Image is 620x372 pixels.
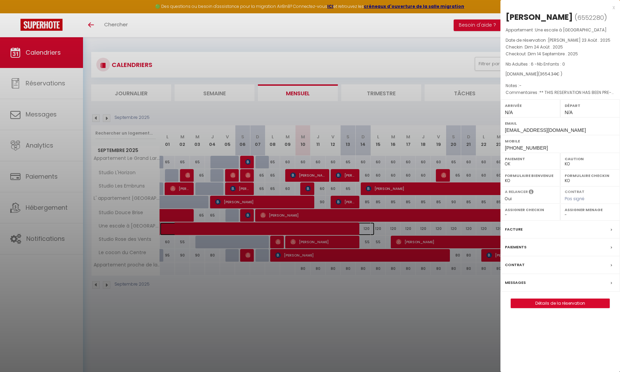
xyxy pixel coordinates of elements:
span: Dim 24 Août . 2025 [525,44,563,50]
span: 6552280 [577,13,604,22]
label: Messages [505,279,526,286]
i: Sélectionner OUI si vous souhaiter envoyer les séquences de messages post-checkout [529,189,534,196]
span: ( € ) [538,71,562,77]
label: Formulaire Bienvenue [505,172,556,179]
p: Appartement : [506,27,615,33]
label: Assigner Menage [565,206,616,213]
p: Commentaires : [506,89,615,96]
span: Pas signé [565,196,584,202]
button: Détails de la réservation [511,299,610,308]
div: [DOMAIN_NAME] [506,71,615,78]
div: x [500,3,615,12]
span: [PERSON_NAME] 23 Août . 2025 [548,37,610,43]
span: ( ) [575,13,607,22]
p: Date de réservation : [506,37,615,44]
button: Ouvrir le widget de chat LiveChat [5,3,26,23]
span: Nb Enfants : 0 [537,61,565,67]
span: Dim 14 Septembre . 2025 [528,51,578,57]
span: N/A [505,110,513,115]
label: Arrivée [505,102,556,109]
label: Paiements [505,244,526,251]
p: Checkin : [506,44,615,51]
p: Checkout : [506,51,615,57]
p: Notes : [506,82,615,89]
label: A relancer [505,189,528,195]
label: Mobile [505,138,616,144]
label: Assigner Checkin [505,206,556,213]
label: Formulaire Checkin [565,172,616,179]
span: Nb Adultes : 6 - [506,61,565,67]
span: [EMAIL_ADDRESS][DOMAIN_NAME] [505,127,586,133]
span: - [519,83,522,88]
label: Contrat [565,189,584,193]
label: Caution [565,155,616,162]
label: Email [505,120,616,127]
label: Paiement [505,155,556,162]
a: Détails de la réservation [511,299,609,308]
label: Facture [505,226,523,233]
span: Une escale à [GEOGRAPHIC_DATA] [535,27,607,33]
label: Contrat [505,261,525,268]
div: [PERSON_NAME] [506,12,573,23]
span: [PHONE_NUMBER] [505,145,548,151]
label: Départ [565,102,616,109]
span: N/A [565,110,573,115]
span: 3654.34 [540,71,556,77]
